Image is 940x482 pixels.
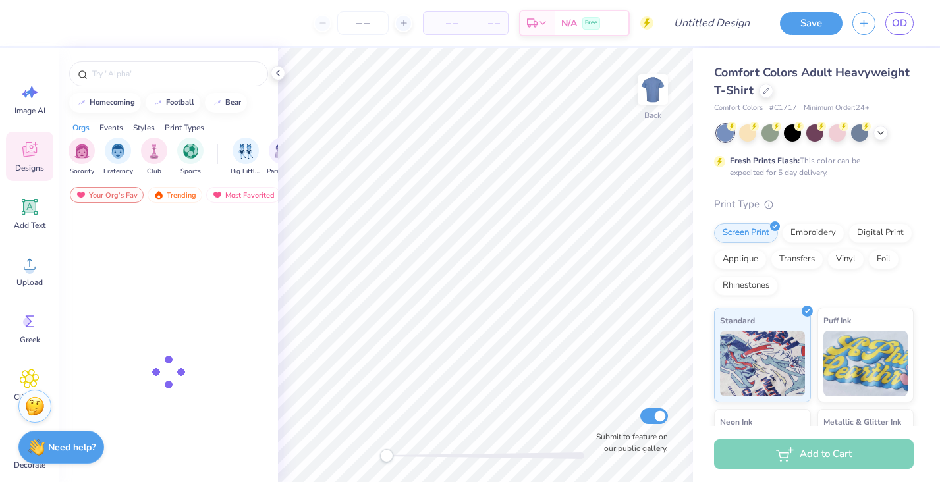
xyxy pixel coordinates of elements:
button: filter button [141,138,167,176]
img: Puff Ink [823,331,908,396]
span: – – [431,16,458,30]
img: Parent's Weekend Image [275,144,290,159]
div: Applique [714,250,767,269]
div: Foil [868,250,899,269]
img: Back [640,76,666,103]
div: Orgs [72,122,90,134]
img: Fraternity Image [111,144,125,159]
button: filter button [103,138,133,176]
div: Events [99,122,123,134]
div: Styles [133,122,155,134]
button: filter button [267,138,297,176]
span: Standard [720,313,755,327]
button: filter button [69,138,95,176]
div: Vinyl [827,250,864,269]
div: filter for Sports [177,138,204,176]
div: filter for Club [141,138,167,176]
div: Most Favorited [206,187,281,203]
span: – – [474,16,500,30]
span: Comfort Colors [714,103,763,114]
div: Trending [148,187,202,203]
span: Free [585,18,597,28]
span: Club [147,167,161,176]
button: homecoming [69,93,141,113]
input: Try "Alpha" [91,67,260,80]
span: Image AI [14,105,45,116]
div: Embroidery [782,223,844,243]
div: Back [644,109,661,121]
span: # C1717 [769,103,797,114]
button: filter button [231,138,261,176]
span: Minimum Order: 24 + [804,103,870,114]
div: Transfers [771,250,823,269]
span: Big Little Reveal [231,167,261,176]
img: trend_line.gif [153,99,163,107]
span: Parent's Weekend [267,167,297,176]
div: filter for Sorority [69,138,95,176]
span: Decorate [14,460,45,470]
div: Print Types [165,122,204,134]
a: OD [885,12,914,35]
img: Sorority Image [74,144,90,159]
span: Designs [15,163,44,173]
span: Neon Ink [720,415,752,429]
span: N/A [561,16,577,30]
div: Screen Print [714,223,778,243]
span: Clipart & logos [8,392,51,413]
span: Comfort Colors Adult Heavyweight T-Shirt [714,65,910,98]
div: Digital Print [848,223,912,243]
img: trend_line.gif [76,99,87,107]
div: This color can be expedited for 5 day delivery. [730,155,892,178]
span: Sorority [70,167,94,176]
img: trending.gif [153,190,164,200]
div: filter for Fraternity [103,138,133,176]
img: Sports Image [183,144,198,159]
button: filter button [177,138,204,176]
div: Rhinestones [714,276,778,296]
div: Print Type [714,197,914,212]
div: Your Org's Fav [70,187,144,203]
strong: Fresh Prints Flash: [730,155,800,166]
span: Puff Ink [823,313,851,327]
button: bear [205,93,247,113]
span: Metallic & Glitter Ink [823,415,901,429]
img: most_fav.gif [76,190,86,200]
label: Submit to feature on our public gallery. [589,431,668,454]
img: Big Little Reveal Image [238,144,253,159]
img: most_fav.gif [212,190,223,200]
div: filter for Big Little Reveal [231,138,261,176]
button: football [146,93,200,113]
button: Save [780,12,843,35]
span: Add Text [14,220,45,230]
span: Sports [180,167,201,176]
div: bear [225,99,241,106]
div: homecoming [90,99,135,106]
img: Club Image [147,144,161,159]
span: Greek [20,335,40,345]
span: Upload [16,277,43,288]
span: Fraternity [103,167,133,176]
strong: Need help? [48,441,96,454]
div: Accessibility label [380,449,393,462]
img: trend_line.gif [212,99,223,107]
div: filter for Parent's Weekend [267,138,297,176]
div: football [166,99,194,106]
img: Standard [720,331,805,396]
span: OD [892,16,907,31]
input: – – [337,11,389,35]
input: Untitled Design [663,10,760,36]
